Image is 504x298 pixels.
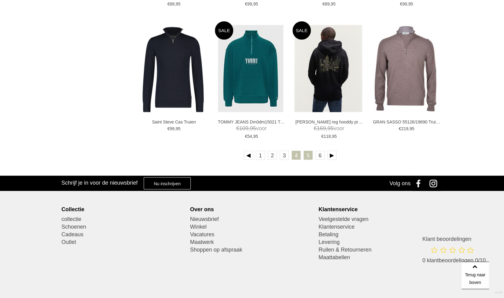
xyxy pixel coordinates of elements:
span: € [314,125,317,131]
span: 95 [253,2,258,6]
span: 95 [327,125,333,131]
span: 95 [408,2,413,6]
a: [PERSON_NAME] reg hooddy prs Truien [295,119,362,125]
a: Saint Steve Cas Truien [140,119,208,125]
img: GRAN SASSO 55126/19690 Truien [373,25,438,112]
a: Klantenservice [318,223,443,231]
a: 2 [268,151,277,160]
span: 99 [247,2,252,6]
span: , [329,2,331,6]
span: € [400,2,403,6]
a: Levering [318,238,443,246]
span: € [236,125,239,131]
div: Over ons [190,206,314,213]
span: , [248,125,250,131]
span: € [245,134,247,139]
a: Maatwerk [190,238,314,246]
span: 99 [402,2,407,6]
span: , [407,2,408,6]
span: , [252,2,253,6]
img: TOMMY JEANS Dm0dm15021 Truien [218,25,283,112]
span: voor [295,125,362,132]
a: Divide [495,289,502,296]
span: 95 [176,126,181,131]
span: 109 [239,125,248,131]
span: 219 [401,126,408,131]
h3: Klant beoordelingen [422,236,486,242]
span: 95 [332,134,337,139]
span: € [245,2,247,6]
span: , [252,134,253,139]
span: , [326,125,327,131]
span: , [408,126,410,131]
a: Schoenen [61,223,186,231]
span: € [167,126,170,131]
span: voor [218,125,285,132]
a: Veelgestelde vragen [318,215,443,223]
a: Shoppen op afspraak [190,246,314,254]
a: Winkel [190,223,314,231]
span: 95 [253,134,258,139]
a: TOMMY JEANS Dm0dm15021 Truien [218,119,285,125]
span: 95 [331,2,336,6]
span: 95 [250,125,256,131]
span: , [175,126,176,131]
a: 6 [315,151,325,160]
span: € [322,2,325,6]
a: Betaling [318,231,443,238]
span: 95 [176,2,181,6]
a: Maattabellen [318,254,443,261]
div: Volg ons [389,176,410,191]
a: Klant beoordelingen 0 klantbeoordelingen 0/10 [422,236,486,270]
span: € [399,126,401,131]
a: 4 [292,151,301,160]
a: GRAN SASSO 55126/19690 Truien [373,119,440,125]
h3: Schrijf je in voor de nieuwsbrief [61,179,138,186]
a: Vacatures [190,231,314,238]
span: 118 [324,134,331,139]
a: Instagram [427,176,443,191]
span: € [167,2,170,6]
span: 95 [410,126,414,131]
a: Cadeaus [61,231,186,238]
a: Nu inschrijven [144,177,191,189]
span: 54 [247,134,252,139]
a: Facebook [412,176,427,191]
a: Nieuwsbrief [190,215,314,223]
a: collectie [61,215,186,223]
img: Saint Steve Cas Truien [139,25,207,112]
a: Terug naar boven [462,262,489,289]
span: , [175,2,176,6]
span: € [321,134,324,139]
span: 169 [317,125,326,131]
div: Klantenservice [318,206,443,213]
div: Collectie [61,206,186,213]
a: 3 [280,151,289,160]
a: 5 [304,151,313,160]
a: Ruilen & Retourneren [318,246,443,254]
img: DENHAM Clinton reg hooddy prs Truien [294,25,362,112]
span: 0 klantbeoordelingen 0/10 [422,257,486,263]
a: Outlet [61,238,186,246]
span: 89 [325,2,330,6]
span: 89 [170,2,175,6]
a: 1 [256,151,265,160]
span: 99 [170,126,175,131]
span: , [331,134,332,139]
